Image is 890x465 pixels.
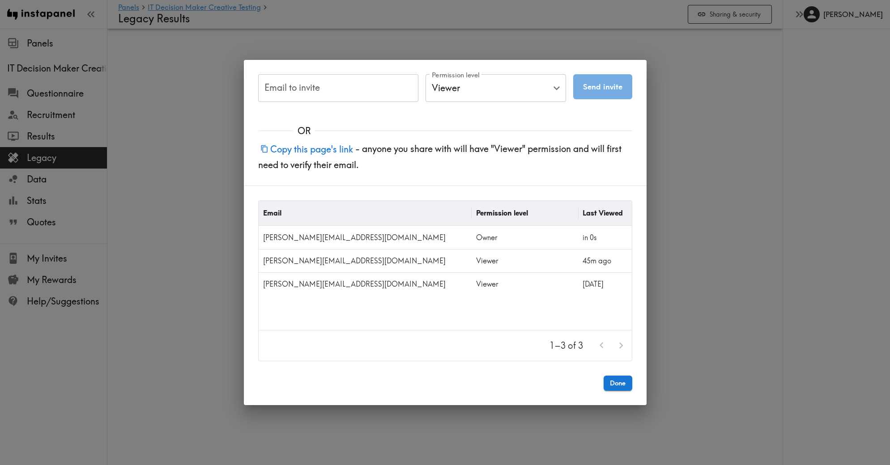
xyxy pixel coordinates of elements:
span: OR [293,125,315,137]
div: Viewer [472,249,578,272]
div: Permission level [476,208,528,217]
span: [DATE] [583,279,604,288]
div: brent@myriadmedia.net [259,272,472,296]
div: chris@myriad.video [259,249,472,272]
button: Copy this page's link [258,139,355,159]
span: in 0s [583,233,596,242]
label: Permission level [432,70,480,80]
div: Last Viewed [583,208,623,217]
span: 45m ago [583,256,611,265]
button: Done [604,376,632,391]
div: casey@myriadmedia.net [259,226,472,249]
div: Owner [472,226,578,249]
button: Send invite [573,74,632,99]
div: Viewer [472,272,578,296]
div: - anyone you share with will have "Viewer" permission and will first need to verify their email. [244,137,647,186]
p: 1–3 of 3 [549,339,583,352]
div: Viewer [426,74,566,102]
div: Email [263,208,281,217]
